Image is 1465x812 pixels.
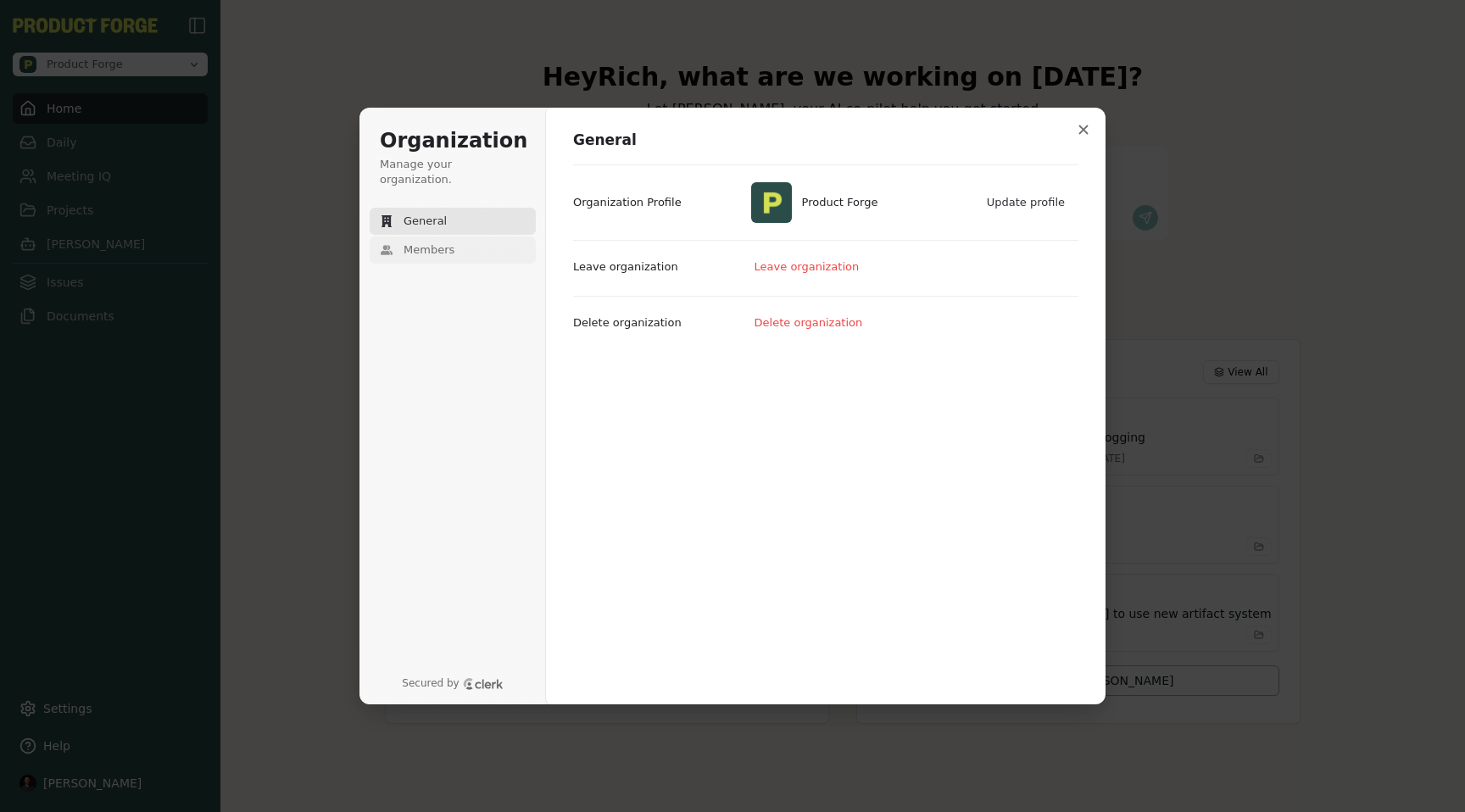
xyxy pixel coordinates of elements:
button: Close modal [1068,114,1099,145]
button: Leave organization [746,254,870,280]
p: Manage your organization. [380,157,526,187]
button: General [370,208,536,235]
p: Secured by [402,677,459,691]
h1: General [573,131,1078,151]
span: Product Forge [802,195,878,210]
p: Organization Profile [573,195,682,210]
span: Members [404,242,454,258]
h1: Organization [380,128,526,155]
button: Update profile [978,190,1075,215]
img: Product Forge [751,182,792,223]
a: Clerk logo [463,678,504,690]
button: Delete organization [746,310,873,336]
span: General [404,214,447,229]
p: Leave organization [573,259,678,275]
p: Delete organization [573,315,682,331]
button: Members [370,236,536,264]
